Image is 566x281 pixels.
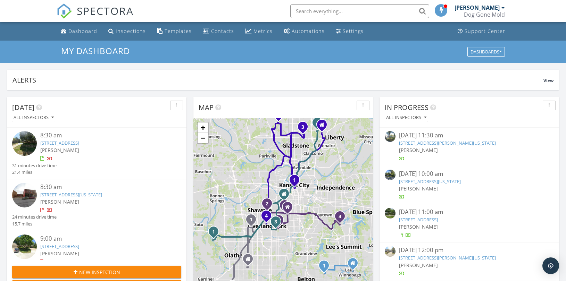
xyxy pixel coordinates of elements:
[385,113,428,122] button: All Inspectors
[276,221,280,225] div: 5615 W 91st St, Overland Park, KS 66207
[288,207,292,211] div: 1223 W 66th Ter, Kansas City MO 64113
[253,28,273,34] div: Metrics
[57,9,134,24] a: SPECTORA
[116,28,146,34] div: Inspections
[61,45,130,57] span: My Dashboard
[293,178,296,183] i: 1
[198,122,208,133] a: Zoom in
[353,263,357,267] div: 1005 Eve Orchid Dr, Greenwood MO 64034
[399,185,438,192] span: [PERSON_NAME]
[12,131,181,176] a: 8:30 am [STREET_ADDRESS] [PERSON_NAME] 31 minutes drive time 21.4 miles
[385,131,396,142] img: streetview
[265,214,268,219] i: 4
[399,216,438,223] a: [STREET_ADDRESS]
[399,170,540,178] div: [DATE] 10:00 am
[266,202,268,206] i: 2
[68,28,97,34] div: Dashboard
[284,194,288,198] div: 4320 Lloyd st, Kansas City ks 66103
[12,235,181,279] a: 9:00 am [STREET_ADDRESS] [PERSON_NAME] 12 minutes drive time 4.4 miles
[40,191,102,198] a: [STREET_ADDRESS][US_STATE]
[399,255,496,261] a: [STREET_ADDRESS][PERSON_NAME][US_STATE]
[385,103,428,112] span: In Progress
[40,243,79,249] a: [STREET_ADDRESS]
[40,140,79,146] a: [STREET_ADDRESS]
[106,25,149,38] a: Inspections
[40,250,79,257] span: [PERSON_NAME]
[465,28,505,34] div: Support Center
[471,49,502,54] div: Dashboards
[12,266,181,278] button: New Inspection
[251,219,255,223] div: 14108 88th St, Lenexa, KS 66215
[399,208,540,216] div: [DATE] 11:00 am
[303,127,307,131] div: 2915 NE 90th Terrace, Kansas City, MO 64156
[386,115,426,120] div: All Inspectors
[301,125,304,130] i: 3
[333,25,366,38] a: Settings
[292,28,325,34] div: Automations
[464,11,505,18] div: Dog Gone Mold
[290,4,429,18] input: Search everything...
[199,103,214,112] span: Map
[543,78,553,84] span: View
[385,246,396,257] img: streetview
[343,28,364,34] div: Settings
[340,216,344,220] div: 7708 Brook Ln, Kansas City, MO 64139
[322,125,326,129] div: 9217 N Laurel Ave, Kansas City MO 64157
[58,25,100,38] a: Dashboard
[12,131,37,156] img: streetview
[455,4,500,11] div: [PERSON_NAME]
[385,170,396,180] img: streetview
[542,257,559,274] div: Open Intercom Messenger
[12,169,57,176] div: 21.4 miles
[399,140,496,146] a: [STREET_ADDRESS][PERSON_NAME][US_STATE]
[248,259,252,263] div: 15102 W 154th Ter, Olathe KS 66062
[12,221,57,227] div: 15.7 miles
[316,121,319,126] i: 4
[12,235,37,259] img: streetview
[211,28,234,34] div: Contacts
[385,246,554,277] a: [DATE] 12:00 pm [STREET_ADDRESS][PERSON_NAME][US_STATE] [PERSON_NAME]
[77,3,134,18] span: SPECTORA
[399,223,438,230] span: [PERSON_NAME]
[399,178,461,185] a: [STREET_ADDRESS][US_STATE]
[79,269,120,276] span: New Inspection
[242,25,275,38] a: Metrics
[57,3,72,19] img: The Best Home Inspection Software - Spectora
[214,231,218,236] div: 26891 W 108th St, Olathe, KS 66061
[399,131,540,140] div: [DATE] 11:30 am
[12,214,57,220] div: 24 minutes drive time
[385,208,396,219] img: streetview
[198,133,208,143] a: Zoom out
[323,264,325,269] i: 1
[281,25,327,38] a: Automations (Basic)
[40,131,167,140] div: 8:30 am
[399,246,540,255] div: [DATE] 12:00 pm
[40,235,167,243] div: 9:00 am
[14,115,54,120] div: All Inspectors
[399,147,438,153] span: [PERSON_NAME]
[266,215,270,220] div: 8815 W 81st St, Overland Park, KS 66204
[467,47,505,57] button: Dashboards
[294,180,299,184] div: 505 E 18th St, Kansas City, MO 64108
[212,230,215,235] i: 1
[339,214,341,219] i: 4
[324,265,328,270] div: 1019 Branchwood Ln, Raymore, MO 64083
[455,25,508,38] a: Support Center
[399,262,438,269] span: [PERSON_NAME]
[40,183,167,191] div: 8:30 am
[12,162,57,169] div: 31 minutes drive time
[267,203,271,207] div: 8616 W 61st St, Mission, KS 66202
[40,147,79,153] span: [PERSON_NAME]
[278,220,283,224] div: 8825 Linden Dr, Prairie Village, KS 66207
[12,183,37,207] img: streetview
[12,113,55,122] button: All Inspectors
[12,183,181,227] a: 8:30 am [STREET_ADDRESS][US_STATE] [PERSON_NAME] 24 minutes drive time 15.7 miles
[165,28,192,34] div: Templates
[385,208,554,239] a: [DATE] 11:00 am [STREET_ADDRESS] [PERSON_NAME]
[200,25,237,38] a: Contacts
[40,198,79,205] span: [PERSON_NAME]
[385,170,554,201] a: [DATE] 10:00 am [STREET_ADDRESS][US_STATE] [PERSON_NAME]
[250,218,252,222] i: 1
[385,131,554,162] a: [DATE] 11:30 am [STREET_ADDRESS][PERSON_NAME][US_STATE] [PERSON_NAME]
[154,25,194,38] a: Templates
